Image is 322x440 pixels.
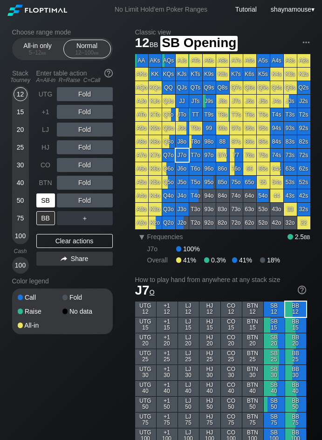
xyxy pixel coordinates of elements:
img: Floptimal logo [7,5,67,16]
div: UTG 30 [135,365,156,380]
div: KTs [189,68,202,81]
div: BTN 40 [242,381,263,396]
div: Q7o [162,149,175,162]
div: Normal [66,40,109,58]
div: 15 [14,105,27,119]
div: A4s [270,54,283,67]
div: BTN [36,176,55,190]
div: +1 20 [157,333,178,349]
div: All-in only [16,40,59,58]
div: 62o [243,216,256,229]
div: A2o [135,216,148,229]
div: K8o [149,135,162,148]
div: KJs [176,68,189,81]
img: ellipsis.fd386fe8.svg [301,37,311,48]
div: 82s [297,135,310,148]
div: 85s [257,135,270,148]
div: K4o [149,189,162,202]
div: 72o [230,216,243,229]
div: HJ 15 [199,317,220,333]
div: J4s [270,95,283,108]
div: SB 12 [264,302,285,317]
div: All-in [18,322,62,329]
div: UTG 50 [135,397,156,412]
div: 74o [230,189,243,202]
div: Tourney [8,77,33,83]
div: J8o [176,135,189,148]
div: UTG 40 [135,381,156,396]
div: LJ 30 [178,365,199,380]
div: 32s [297,203,310,216]
div: 33 [284,203,297,216]
div: A7o [135,149,148,162]
div: BB 30 [285,365,306,380]
div: T7s [230,108,243,121]
div: T6o [189,162,202,175]
div: UTG 25 [135,349,156,364]
div: 75s [257,149,270,162]
div: Fold [57,87,113,101]
div: BTN 25 [242,349,263,364]
div: 0.3% [204,256,232,264]
div: CO 15 [221,317,242,333]
div: 12 [14,87,27,101]
div: Fold [57,176,113,190]
div: 41% [232,256,260,264]
div: AKs [149,54,162,67]
div: CO 30 [221,365,242,380]
div: QQ [162,81,175,94]
div: J6o [176,162,189,175]
div: Q2o [162,216,175,229]
div: No Limit Hold’em Poker Ranges [101,6,221,15]
div: 94s [270,122,283,135]
div: A6o [135,162,148,175]
div: T9o [189,122,202,135]
div: Q2s [297,81,310,94]
div: 84o [216,189,229,202]
div: KJo [149,95,162,108]
div: KK [149,68,162,81]
div: BTN 30 [242,365,263,380]
h2: Choose range mode [12,28,113,36]
div: A3s [284,54,297,67]
div: 88 [216,135,229,148]
div: Q3o [162,203,175,216]
div: 75o [230,176,243,189]
div: J2s [297,95,310,108]
div: 92o [203,216,216,229]
div: 73o [230,203,243,216]
div: SB 25 [264,349,285,364]
div: 76s [243,149,256,162]
div: Fold [62,294,107,301]
div: K5o [149,176,162,189]
div: SB 30 [264,365,285,380]
div: CO [36,158,55,172]
div: HJ [36,140,55,154]
div: A=All-in R=Raise C=Call [36,77,113,83]
div: 85o [216,176,229,189]
div: 63s [284,162,297,175]
div: 32o [284,216,297,229]
span: bb [150,39,158,49]
div: 98o [203,135,216,148]
div: LJ 15 [178,317,199,333]
div: +1 15 [157,317,178,333]
div: No data [62,308,107,315]
div: HJ 40 [199,381,220,396]
div: 76o [230,162,243,175]
div: T7o [189,149,202,162]
div: SB 20 [264,333,285,349]
span: bb [304,233,310,241]
span: SB Opening [160,36,238,51]
div: 54o [257,189,270,202]
div: BTN 20 [242,333,263,349]
div: LJ 12 [178,302,199,317]
div: 83s [284,135,297,148]
div: 83o [216,203,229,216]
div: QJo [162,95,175,108]
div: A6s [243,54,256,67]
div: A9o [135,122,148,135]
div: 43s [284,189,297,202]
div: 30 [14,158,27,172]
div: Color legend [12,274,113,289]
